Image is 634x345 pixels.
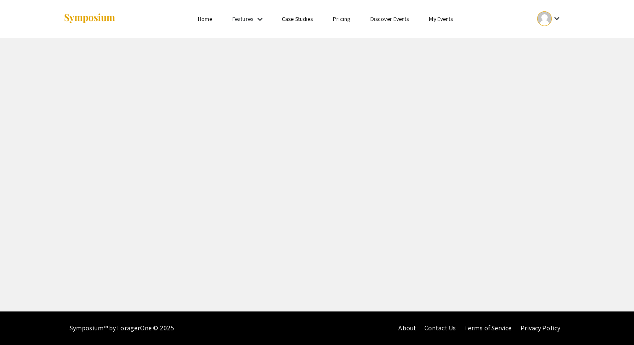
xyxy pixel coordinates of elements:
img: Symposium by ForagerOne [63,13,116,24]
div: Symposium™ by ForagerOne © 2025 [70,311,174,345]
a: Features [232,15,253,23]
a: Home [198,15,212,23]
a: Discover Events [370,15,409,23]
iframe: Chat [598,307,628,339]
a: Terms of Service [464,324,512,332]
a: Pricing [333,15,350,23]
a: My Events [429,15,453,23]
mat-icon: Expand Features list [255,14,265,24]
a: Case Studies [282,15,313,23]
mat-icon: Expand account dropdown [552,13,562,23]
a: About [398,324,416,332]
a: Contact Us [424,324,456,332]
a: Privacy Policy [520,324,560,332]
button: Expand account dropdown [528,9,571,28]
